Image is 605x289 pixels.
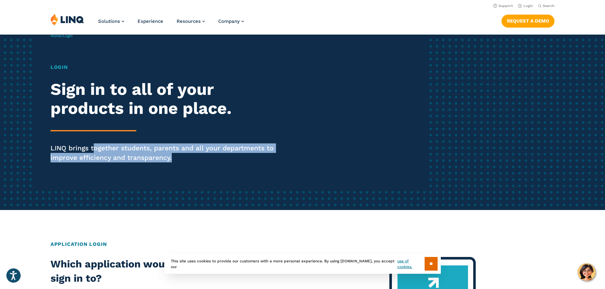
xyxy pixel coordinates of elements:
h2: Application Login [50,240,555,248]
button: Open Search Bar [538,3,555,8]
span: Search [543,4,555,8]
a: Home [50,34,61,38]
span: Resources [177,18,201,24]
span: Company [218,18,240,24]
h2: Which application would you like to sign in to? [50,257,252,286]
nav: Primary Navigation [98,13,244,34]
a: Support [493,4,513,8]
span: Solutions [98,18,120,24]
a: Company [218,18,244,24]
a: Resources [177,18,205,24]
a: Experience [138,18,163,24]
img: LINQ | K‑12 Software [50,13,84,25]
a: Login [518,4,533,8]
a: use of cookies. [397,258,424,270]
h2: Sign in to all of your products in one place. [50,80,284,118]
h1: Login [50,63,284,71]
a: Solutions [98,18,124,24]
button: Hello, have a question? Let’s chat. [578,263,595,281]
p: LINQ brings together students, parents and all your departments to improve efficiency and transpa... [50,143,284,162]
span: / [50,34,72,38]
div: This site uses cookies to provide our customers with a more personal experience. By using [DOMAIN... [165,254,441,274]
nav: Button Navigation [501,13,555,27]
a: Request a Demo [501,15,555,27]
span: Login [63,34,72,38]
